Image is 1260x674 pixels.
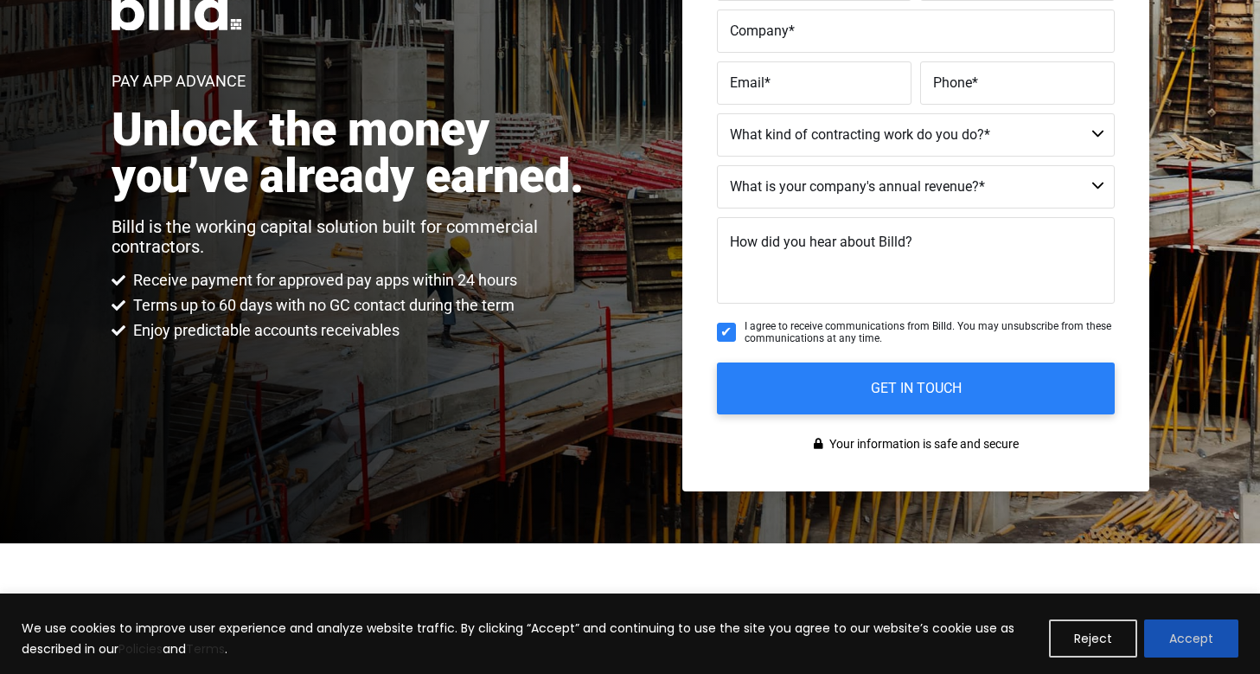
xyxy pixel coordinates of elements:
p: Billd is the working capital solution built for commercial contractors. [112,217,602,257]
input: I agree to receive communications from Billd. You may unsubscribe from these communications at an... [717,323,736,342]
span: Email [730,74,764,91]
input: GET IN TOUCH [717,363,1115,414]
span: Phone [933,74,972,91]
a: Terms [186,640,225,658]
span: Terms up to 60 days with no GC contact during the term [129,295,515,316]
a: Policies [118,640,163,658]
span: Receive payment for approved pay apps within 24 hours [129,270,517,291]
p: We use cookies to improve user experience and analyze website traffic. By clicking “Accept” and c... [22,618,1036,659]
span: Enjoy predictable accounts receivables [129,320,400,341]
button: Accept [1144,619,1238,658]
h2: Unlock the money you’ve already earned. [112,106,602,200]
h1: Pay App Advance [112,74,246,89]
span: How did you hear about Billd? [730,234,912,250]
span: Company [730,22,789,39]
button: Reject [1049,619,1137,658]
span: I agree to receive communications from Billd. You may unsubscribe from these communications at an... [745,320,1115,345]
span: Your information is safe and secure [825,432,1019,457]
